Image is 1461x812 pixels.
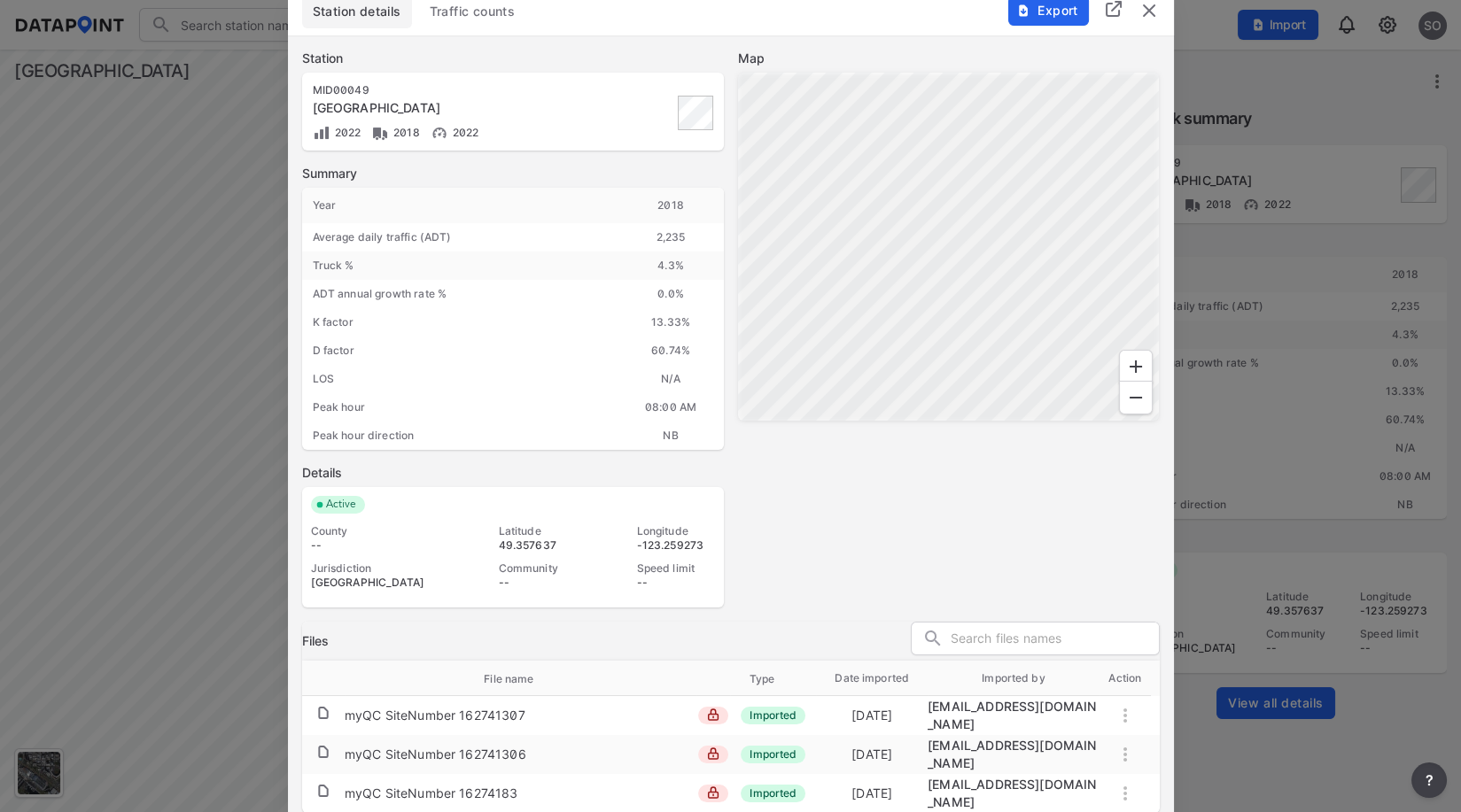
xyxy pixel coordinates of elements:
div: 0.0 % [618,280,724,308]
button: more [1411,762,1447,798]
div: Average daily traffic (ADT) [302,223,618,251]
span: Imported [741,746,805,763]
svg: Zoom In [1125,356,1146,377]
div: Jurisdiction [311,561,439,576]
span: Type [750,671,798,687]
span: Imported [741,785,805,802]
span: Station details [313,3,401,20]
img: file.af1f9d02.svg [316,706,330,720]
span: 2022 [330,126,361,139]
h3: Files [302,632,330,650]
label: Map [738,50,1160,67]
span: 2022 [448,126,479,139]
div: Peak hour [302,393,618,421]
div: 2,235 [618,223,724,251]
img: File%20-%20Download.70cf71cd.svg [1016,4,1030,18]
img: Vehicle class [371,124,389,142]
td: [DATE] [816,777,928,810]
div: migration@data-point.io [928,698,1100,733]
img: lock_close.8fab59a9.svg [707,747,719,760]
img: file.af1f9d02.svg [316,745,330,759]
span: Export [1018,2,1077,19]
div: Latitude [499,524,577,538]
td: [DATE] [816,699,928,732]
th: Imported by [928,661,1100,696]
div: 08:00 AM [618,393,724,421]
img: Vehicle speed [431,124,448,142]
div: Zoom In [1119,350,1153,383]
div: -- [311,538,439,553]
th: Action [1100,661,1151,696]
img: Volume count [313,124,330,142]
div: 49.357637 [499,538,577,553]
div: Westport Rd btw Westhaven Rd & Westport Wynd [313,99,584,117]
span: Active [319,496,366,514]
div: Year [302,188,618,223]
div: 4.3 % [618,251,724,280]
div: 60.74% [618,336,724,365]
div: Truck % [302,251,618,280]
div: County [311,524,439,538]
div: -- [637,576,715,590]
span: Traffic counts [430,3,516,20]
div: Peak hour direction [302,421,618,450]
div: [GEOGRAPHIC_DATA] [311,576,439,590]
div: -- [499,576,577,590]
div: Community [499,561,577,576]
div: -123.259273 [637,538,715,553]
label: Details [302,464,724,482]
div: K factor [302,308,618,336]
div: Speed limit [637,561,715,576]
div: myQC SiteNumber 16274183 [345,785,518,802]
span: ? [1422,769,1436,791]
th: Date imported [816,661,928,696]
div: D factor [302,336,618,365]
div: migration@data-point.io [928,737,1100,772]
div: NB [618,421,724,450]
div: myQC SiteNumber 162741306 [345,746,526,763]
div: 2018 [618,188,724,223]
img: lock_close.8fab59a9.svg [707,708,719,721]
span: Imported [741,707,805,724]
div: N/A [618,365,724,393]
div: LOS [302,365,618,393]
img: lock_close.8fab59a9.svg [707,786,719,799]
div: ADT annual growth rate % [302,280,618,308]
svg: Zoom Out [1125,387,1146,408]
span: 2018 [389,126,420,139]
label: Summary [302,165,724,182]
div: myQC SiteNumber 162741307 [345,707,525,724]
span: File name [484,671,556,687]
input: Search files names [951,626,1159,653]
div: migration@data-point.io [928,776,1100,811]
img: file.af1f9d02.svg [316,784,330,798]
div: 13.33% [618,308,724,336]
div: Longitude [637,524,715,538]
label: Station [302,50,724,67]
td: [DATE] [816,738,928,771]
div: MID00049 [313,83,584,97]
div: Zoom Out [1119,381,1153,414]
